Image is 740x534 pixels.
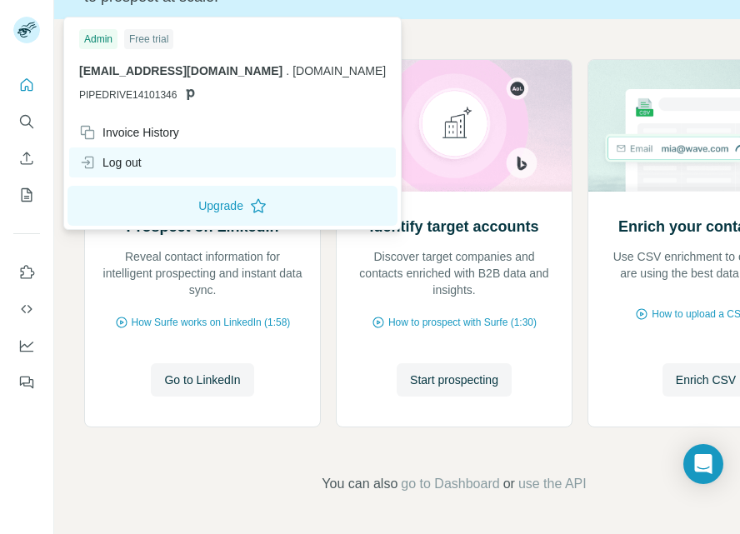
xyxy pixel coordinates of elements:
[292,64,386,77] span: [DOMAIN_NAME]
[397,363,512,397] button: Start prospecting
[683,444,723,484] div: Open Intercom Messenger
[503,474,515,494] span: or
[13,180,40,210] button: My lists
[13,257,40,287] button: Use Surfe on LinkedIn
[79,124,179,141] div: Invoice History
[286,64,289,77] span: .
[336,60,572,192] img: Identify target accounts
[151,363,253,397] button: Go to LinkedIn
[164,372,240,388] span: Go to LinkedIn
[132,315,291,330] span: How Surfe works on LinkedIn (1:58)
[518,474,587,494] button: use the API
[388,315,537,330] span: How to prospect with Surfe (1:30)
[79,29,117,49] div: Admin
[353,248,555,298] p: Discover target companies and contacts enriched with B2B data and insights.
[79,87,177,102] span: PIPEDRIVE14101346
[124,29,173,49] div: Free trial
[13,294,40,324] button: Use Surfe API
[13,367,40,397] button: Feedback
[13,143,40,173] button: Enrich CSV
[401,474,499,494] button: go to Dashboard
[13,70,40,100] button: Quick start
[79,64,282,77] span: [EMAIL_ADDRESS][DOMAIN_NAME]
[13,107,40,137] button: Search
[13,331,40,361] button: Dashboard
[369,215,538,238] h2: Identify target accounts
[67,186,397,226] button: Upgrade
[410,372,498,388] span: Start prospecting
[676,372,736,388] span: Enrich CSV
[102,248,303,298] p: Reveal contact information for intelligent prospecting and instant data sync.
[79,154,142,171] div: Log out
[322,474,397,494] span: You can also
